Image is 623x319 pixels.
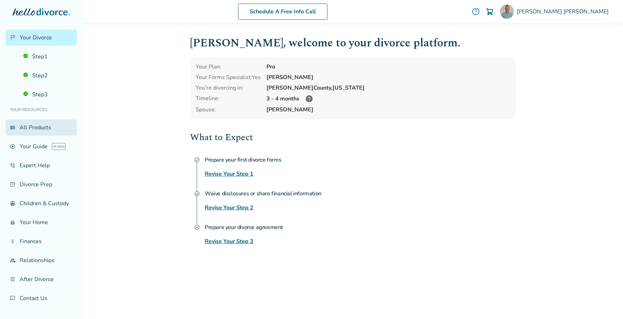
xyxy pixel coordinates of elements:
a: Revise Your Step 3 [205,237,253,246]
a: flag_2Your Divorce [6,30,77,46]
div: 3 - 4 months [266,95,510,103]
a: help [472,7,480,16]
span: check_circle [194,224,200,230]
div: Timeline: [196,95,261,103]
h4: Prepare your divorce agreement [205,220,515,234]
a: Revise Your Step 1 [205,170,253,178]
span: Your Divorce [20,34,52,41]
a: Schedule A Free Info Call [238,4,327,20]
li: Your Resources [6,103,77,117]
h4: Prepare your first divorce forms [205,153,515,167]
span: AI beta [52,143,66,150]
a: account_childChildren & Custody [6,195,77,211]
a: attach_moneyFinances [6,233,77,249]
span: list_alt_check [10,182,15,187]
span: Spouse: [196,106,261,113]
span: garage_home [10,220,15,225]
div: [PERSON_NAME] [266,73,510,81]
a: phone_in_talkExpert Help [6,157,77,174]
span: view_list [10,125,15,130]
span: explore [10,144,15,149]
a: Step3 [19,86,77,103]
a: chat_infoContact Us [6,290,77,306]
a: list_alt_checkDivorce Prep [6,176,77,193]
span: [PERSON_NAME] [PERSON_NAME] [517,8,611,15]
div: Pro [266,63,510,71]
div: [PERSON_NAME] County, [US_STATE] [266,84,510,92]
div: Your Forms Specialist: Yes [196,73,261,81]
span: check_circle [194,157,200,163]
span: flag_2 [10,35,15,40]
span: attach_money [10,239,15,244]
div: You're divorcing in: [196,84,261,92]
iframe: Chat Widget [588,285,623,319]
h1: [PERSON_NAME] , welcome to your divorce platform. [190,34,515,52]
a: bookmark_checkAfter Divorce [6,271,77,287]
span: [PERSON_NAME] [266,106,510,113]
span: group [10,258,15,263]
img: Michael Scobey [500,5,514,19]
a: Step1 [19,48,77,65]
a: exploreYour GuideAI beta [6,138,77,155]
span: chat_info [10,295,15,301]
h4: Waive disclosures or share financial information [205,187,515,201]
span: phone_in_talk [10,163,15,168]
a: Step2 [19,67,77,84]
img: Cart [486,7,494,16]
span: bookmark_check [10,276,15,282]
a: groupRelationships [6,252,77,268]
a: garage_homeYour Home [6,214,77,230]
a: view_listAll Products [6,119,77,136]
a: Revise Your Step 2 [205,203,253,212]
span: account_child [10,201,15,206]
div: Your Plan: [196,63,261,71]
h2: What to Expect [190,130,515,144]
span: check_circle [194,191,200,196]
